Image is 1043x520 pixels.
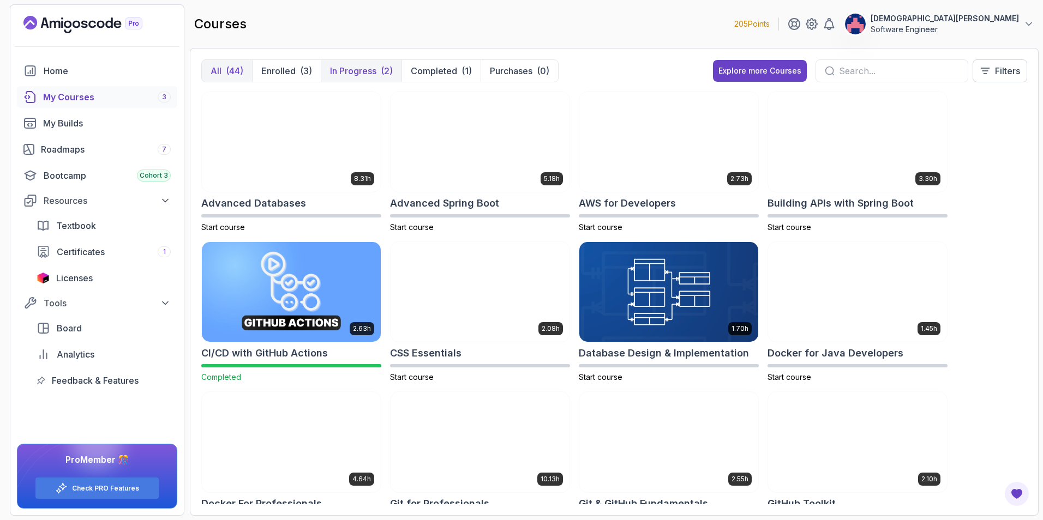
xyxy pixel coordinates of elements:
[201,496,322,511] h2: Docker For Professionals
[30,267,177,289] a: licenses
[544,174,560,183] p: 5.18h
[23,16,167,33] a: Landing page
[390,372,434,382] span: Start course
[44,194,171,207] div: Resources
[1004,481,1030,507] button: Open Feedback Button
[201,372,241,382] span: Completed
[845,14,866,34] img: user profile image
[17,191,177,210] button: Resources
[30,215,177,237] a: textbook
[839,64,959,77] input: Search...
[30,370,177,391] a: feedback
[919,174,937,183] p: 3.30h
[579,496,708,511] h2: Git & GitHub Fundamentals
[44,64,171,77] div: Home
[72,484,139,493] a: Check PRO Features
[163,247,166,256] span: 1
[57,245,105,258] span: Certificates
[390,496,489,511] h2: Git for Professionals
[391,392,570,492] img: Git for Professionals card
[844,13,1034,35] button: user profile image[DEMOGRAPHIC_DATA][PERSON_NAME]Software Engineer
[35,477,159,499] button: Check PRO Features
[162,93,166,101] span: 3
[579,346,749,361] h2: Database Design & Implementation
[201,196,306,211] h2: Advanced Databases
[56,219,96,232] span: Textbook
[17,293,177,313] button: Tools
[17,60,177,82] a: home
[44,297,171,310] div: Tools
[201,346,328,361] h2: CI/CD with GitHub Actions
[461,64,472,77] div: (1)
[390,346,461,361] h2: CSS Essentials
[252,60,321,82] button: Enrolled(3)
[261,64,296,77] p: Enrolled
[732,324,748,333] p: 1.70h
[537,64,549,77] div: (0)
[768,372,811,382] span: Start course
[381,64,393,77] div: (2)
[579,392,758,492] img: Git & GitHub Fundamentals card
[17,165,177,186] a: bootcamp
[390,196,499,211] h2: Advanced Spring Boot
[768,92,947,192] img: Building APIs with Spring Boot card
[330,64,376,77] p: In Progress
[768,496,836,511] h2: GitHub Toolkit
[871,13,1019,24] p: [DEMOGRAPHIC_DATA][PERSON_NAME]
[768,392,947,492] img: GitHub Toolkit card
[226,64,243,77] div: (44)
[352,475,371,483] p: 4.64h
[579,196,676,211] h2: AWS for Developers
[411,64,457,77] p: Completed
[768,196,914,211] h2: Building APIs with Spring Boot
[300,64,312,77] div: (3)
[732,475,748,483] p: 2.55h
[579,242,758,342] img: Database Design & Implementation card
[194,15,247,33] h2: courses
[768,242,947,342] img: Docker for Java Developers card
[30,317,177,339] a: board
[30,343,177,365] a: analytics
[57,348,94,361] span: Analytics
[57,322,82,335] span: Board
[579,222,622,232] span: Start course
[481,60,558,82] button: Purchases(0)
[354,174,371,183] p: 8.31h
[730,174,748,183] p: 2.73h
[579,372,622,382] span: Start course
[391,242,570,342] img: CSS Essentials card
[201,222,245,232] span: Start course
[211,64,221,77] p: All
[201,241,381,383] a: CI/CD with GitHub Actions card2.63hCI/CD with GitHub ActionsCompleted
[579,92,758,192] img: AWS for Developers card
[202,242,381,342] img: CI/CD with GitHub Actions card
[973,59,1027,82] button: Filters
[353,324,371,333] p: 2.63h
[17,112,177,134] a: builds
[202,60,252,82] button: All(44)
[871,24,1019,35] p: Software Engineer
[30,241,177,263] a: certificates
[162,145,166,154] span: 7
[401,60,481,82] button: Completed(1)
[41,143,171,156] div: Roadmaps
[202,92,381,192] img: Advanced Databases card
[718,65,801,76] div: Explore more Courses
[921,475,937,483] p: 2.10h
[43,90,171,104] div: My Courses
[140,171,168,180] span: Cohort 3
[995,64,1020,77] p: Filters
[768,222,811,232] span: Start course
[321,60,401,82] button: In Progress(2)
[17,138,177,160] a: roadmaps
[43,117,171,130] div: My Builds
[56,271,93,285] span: Licenses
[768,346,903,361] h2: Docker for Java Developers
[390,222,434,232] span: Start course
[202,392,381,492] img: Docker For Professionals card
[541,475,560,483] p: 10.13h
[921,324,937,333] p: 1.45h
[391,92,570,192] img: Advanced Spring Boot card
[490,64,532,77] p: Purchases
[52,374,139,387] span: Feedback & Features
